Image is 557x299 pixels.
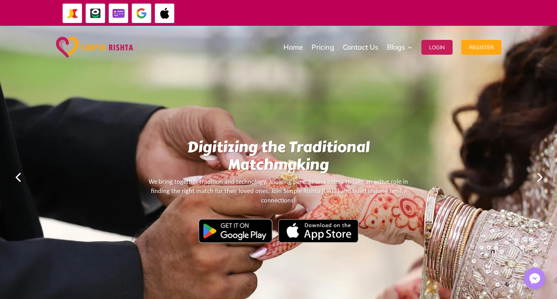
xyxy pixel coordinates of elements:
a: Pricing [312,28,334,67]
a: Home [283,28,303,67]
img: Google Play [199,219,272,243]
button: Login [421,40,453,55]
a: Contact Us [343,28,378,67]
strong: ایزی پیسہ [519,6,536,20]
a: Login [421,28,453,67]
img: Messenger [527,271,543,286]
a: Register [461,28,501,67]
h1: Digitizing the Traditional Matchmaking [141,138,417,177]
a: Blogs [387,28,413,67]
button: Register [461,40,501,55]
: We bring together tradition and technology, allowing parents and elders to take an active role in... [141,177,417,246]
